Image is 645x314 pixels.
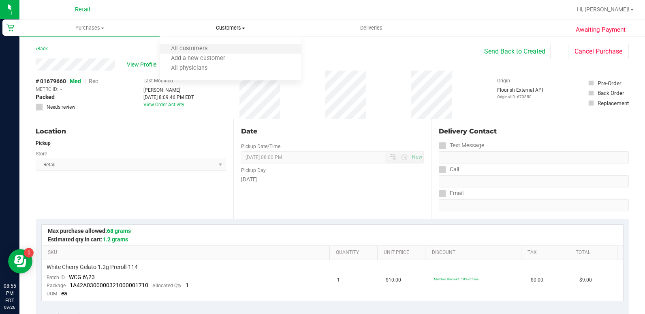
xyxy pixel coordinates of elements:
[384,249,422,256] a: Unit Price
[160,24,301,32] span: Customers
[47,275,65,280] span: Batch ID
[143,86,194,94] div: [PERSON_NAME]
[75,6,90,13] span: Retail
[598,89,624,97] div: Back Order
[439,163,459,175] label: Call
[577,6,630,13] span: Hi, [PERSON_NAME]!
[69,274,95,280] span: WCG 6\23
[241,175,424,184] div: [DATE]
[301,19,442,37] a: Deliveries
[497,86,543,100] div: Flourish External API
[576,25,626,34] span: Awaiting Payment
[36,93,55,101] span: Packed
[84,78,85,84] span: |
[107,228,131,234] span: 68 grams
[579,276,592,284] span: $9.00
[48,249,326,256] a: SKU
[143,77,173,84] label: Last Modified
[439,140,484,151] label: Text Message
[4,282,16,304] p: 08:55 PM EDT
[337,276,340,284] span: 1
[432,249,518,256] a: Discount
[439,127,629,136] div: Delivery Contact
[47,103,75,111] span: Needs review
[36,140,51,146] strong: Pickup
[36,77,66,86] span: # 01679660
[160,55,236,62] span: Add a new customer
[4,304,16,310] p: 09/26
[528,249,566,256] a: Tax
[70,282,148,288] span: 1A42A0300000321000001710
[19,19,160,37] a: Purchases
[241,167,266,174] label: Pickup Day
[479,44,551,59] button: Send Back to Created
[241,143,280,150] label: Pickup Date/Time
[61,290,67,297] span: ea
[598,79,622,87] div: Pre-Order
[152,283,182,288] span: Allocated Qty
[60,86,62,93] span: -
[241,127,424,136] div: Date
[89,78,98,84] span: Rec
[143,102,184,108] a: View Order Activity
[336,249,374,256] a: Quantity
[48,236,128,243] span: Estimated qty in cart:
[349,24,393,32] span: Deliveries
[47,291,57,297] span: UOM
[439,187,463,199] label: Email
[24,248,34,258] iframe: Resource center unread badge
[160,19,301,37] a: Customers All customers Add a new customer All physicians
[497,94,543,100] p: Original ID: 673850
[70,78,81,84] span: Med
[576,249,614,256] a: Total
[127,60,159,69] span: View Profile
[598,99,629,107] div: Replacement
[439,175,629,187] input: Format: (999) 999-9999
[386,276,401,284] span: $10.00
[531,276,543,284] span: $0.00
[36,127,226,136] div: Location
[6,24,14,32] inline-svg: Retail
[160,65,218,72] span: All physicians
[439,151,629,163] input: Format: (999) 999-9999
[8,249,32,273] iframe: Resource center
[47,283,66,288] span: Package
[36,46,48,52] a: Back
[36,86,58,93] span: METRC ID:
[48,228,131,234] span: Max purchase allowed:
[36,150,47,157] label: Store
[20,24,160,32] span: Purchases
[568,44,629,59] button: Cancel Purchase
[434,277,478,281] span: Member Discount: 10% off line
[497,77,510,84] label: Origin
[160,45,218,52] span: All customers
[186,282,189,288] span: 1
[47,263,138,271] span: White Cherry Gelato 1.2g Preroll-114
[143,94,194,101] div: [DATE] 8:09:46 PM EDT
[103,236,128,243] span: 1.2 grams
